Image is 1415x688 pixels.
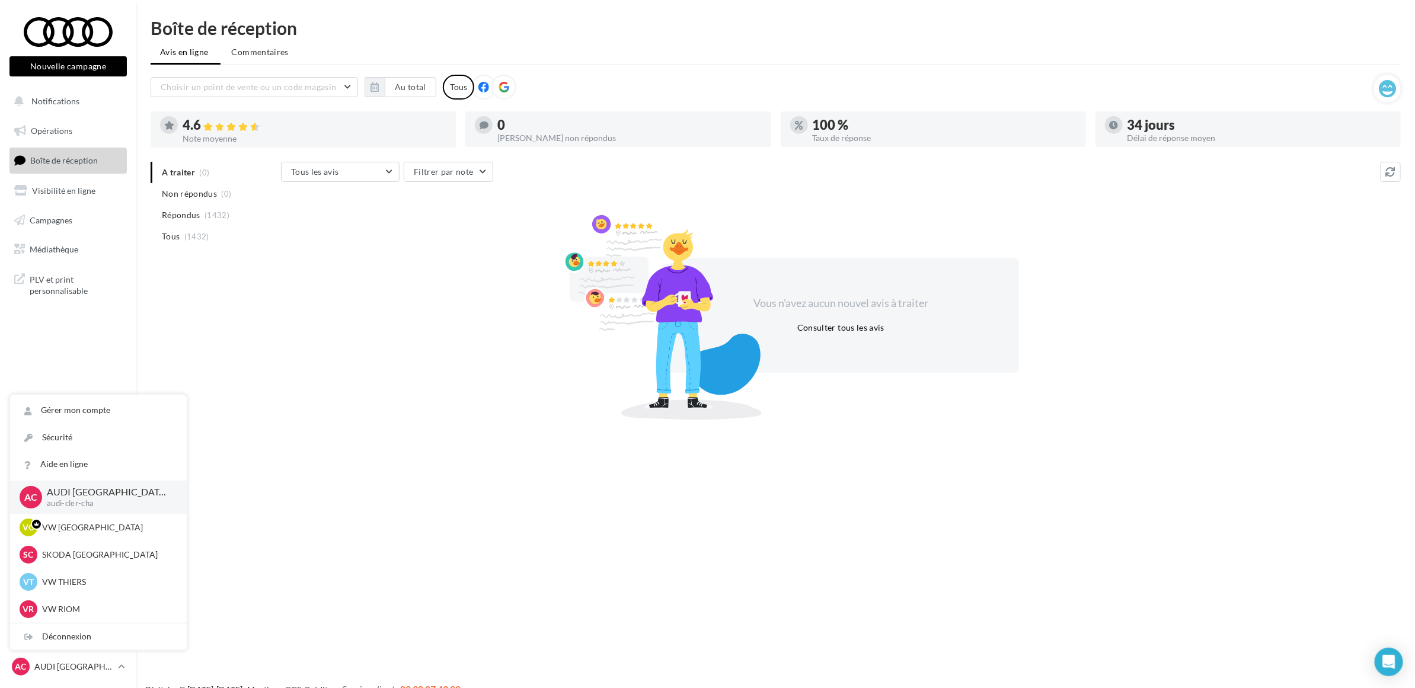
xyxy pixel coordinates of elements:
button: Choisir un point de vente ou un code magasin [151,77,358,97]
a: Médiathèque [7,237,129,262]
div: Tous [443,75,474,100]
span: PLV et print personnalisable [30,271,122,297]
div: [PERSON_NAME] non répondus [497,134,761,142]
div: 100 % [813,119,1077,132]
div: Déconnexion [10,623,187,650]
span: VR [23,603,34,615]
div: Boîte de réception [151,19,1401,37]
div: Taux de réponse [813,134,1077,142]
button: Filtrer par note [404,162,493,182]
button: Nouvelle campagne [9,56,127,76]
button: Consulter tous les avis [793,321,889,335]
span: Visibilité en ligne [32,185,95,196]
a: Aide en ligne [10,451,187,478]
p: AUDI [GEOGRAPHIC_DATA] [47,485,168,499]
span: Tous les avis [291,167,339,177]
p: VW THIERS [42,576,173,588]
a: Opérations [7,119,129,143]
button: Au total [365,77,436,97]
a: Boîte de réception [7,148,129,173]
a: Sécurité [10,424,187,451]
span: VT [23,576,34,588]
p: VW RIOM [42,603,173,615]
button: Notifications [7,89,124,114]
a: Gérer mon compte [10,397,187,424]
p: AUDI [GEOGRAPHIC_DATA] [34,661,113,673]
span: VC [23,521,34,533]
div: 4.6 [183,119,446,132]
div: 0 [497,119,761,132]
button: Tous les avis [281,162,400,182]
span: Choisir un point de vente ou un code magasin [161,82,336,92]
span: Opérations [31,126,72,136]
p: audi-cler-cha [47,498,168,509]
p: SKODA [GEOGRAPHIC_DATA] [42,549,173,561]
span: Tous [162,231,180,242]
span: Répondus [162,209,200,221]
span: SC [24,549,34,561]
span: (1432) [184,232,209,241]
span: (1432) [205,210,229,220]
div: Open Intercom Messenger [1375,648,1403,676]
a: Campagnes [7,208,129,233]
span: Non répondus [162,188,217,200]
a: Visibilité en ligne [7,178,129,203]
div: Note moyenne [183,135,446,143]
div: Vous n'avez aucun nouvel avis à traiter [739,296,943,311]
span: Médiathèque [30,244,78,254]
p: VW [GEOGRAPHIC_DATA] [42,521,173,533]
span: AC [24,490,37,504]
span: Boîte de réception [30,155,98,165]
span: Campagnes [30,215,72,225]
button: Au total [385,77,436,97]
span: (0) [222,189,232,199]
span: Commentaires [232,46,289,58]
a: AC AUDI [GEOGRAPHIC_DATA] [9,655,127,678]
a: PLV et print personnalisable [7,267,129,302]
span: Notifications [31,96,79,106]
div: Délai de réponse moyen [1127,134,1391,142]
span: AC [15,661,27,673]
div: 34 jours [1127,119,1391,132]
